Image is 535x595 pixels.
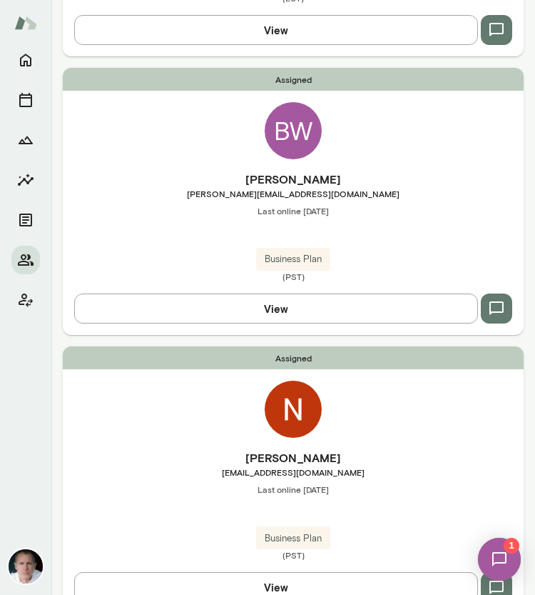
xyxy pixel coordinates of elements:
[11,286,40,314] button: Client app
[74,15,478,45] button: View
[63,171,524,188] h6: [PERSON_NAME]
[265,381,322,438] img: Nicky Berger
[11,246,40,274] button: Members
[63,205,524,216] span: Last online [DATE]
[11,126,40,154] button: Growth Plan
[63,466,524,478] span: [EMAIL_ADDRESS][DOMAIN_NAME]
[63,271,524,282] span: (PST)
[11,206,40,234] button: Documents
[11,166,40,194] button: Insights
[256,531,330,546] span: Business Plan
[14,9,37,36] img: Mento
[63,449,524,466] h6: [PERSON_NAME]
[63,346,524,369] span: Assigned
[63,484,524,495] span: Last online [DATE]
[256,252,330,266] span: Business Plan
[63,68,524,91] span: Assigned
[74,294,478,324] button: View
[63,188,524,199] span: [PERSON_NAME][EMAIL_ADDRESS][DOMAIN_NAME]
[11,86,40,114] button: Sessions
[63,549,524,561] span: (PST)
[9,549,43,584] img: Mike Lane
[11,46,40,74] button: Home
[265,102,322,159] div: BW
